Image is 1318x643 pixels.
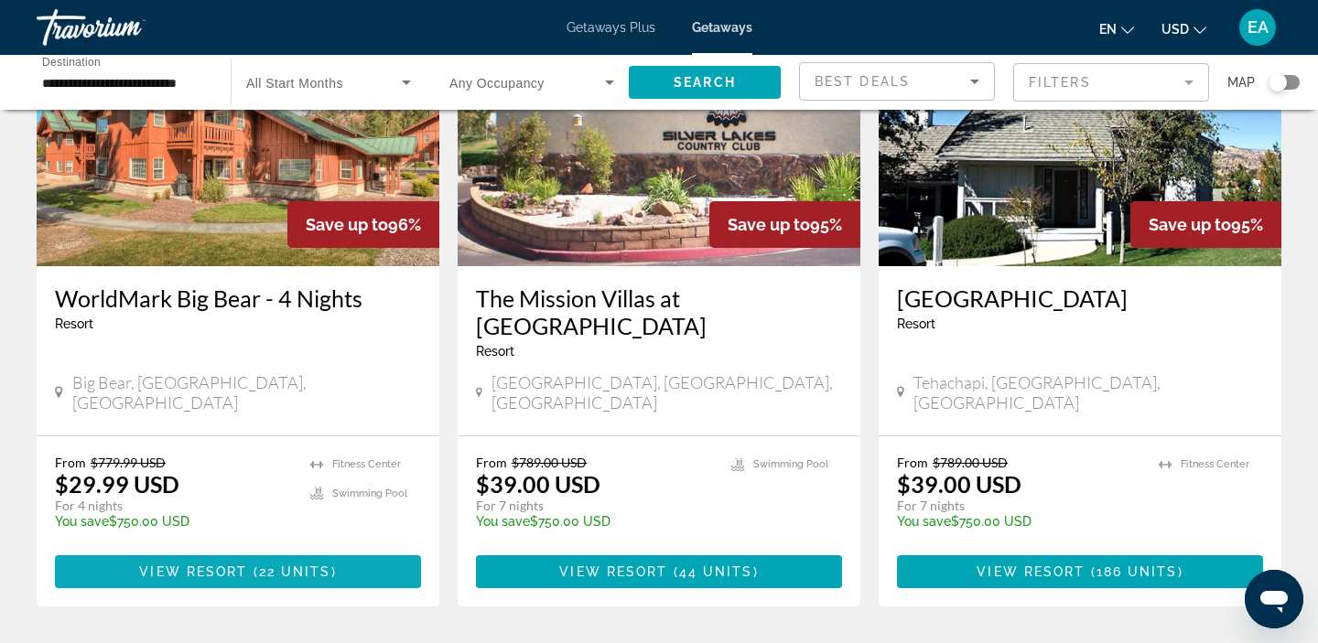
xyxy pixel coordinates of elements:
button: Filter [1013,62,1209,102]
span: Resort [476,344,514,359]
p: For 7 nights [897,498,1140,514]
p: $29.99 USD [55,470,179,498]
span: ( ) [667,564,758,579]
div: 95% [709,201,860,248]
button: User Menu [1234,8,1281,47]
span: You save [897,514,951,529]
span: ( ) [247,564,336,579]
span: From [897,455,928,470]
a: Getaways [692,20,752,35]
span: EA [1248,18,1269,37]
span: 44 units [679,564,753,579]
button: View Resort(186 units) [897,555,1263,588]
span: All Start Months [246,76,343,91]
span: $779.99 USD [91,455,166,470]
p: For 7 nights [476,498,713,514]
mat-select: Sort by [815,70,979,92]
span: Map [1227,70,1255,95]
span: View Resort [559,564,667,579]
span: Any Occupancy [449,76,545,91]
p: $750.00 USD [55,514,292,529]
span: From [476,455,507,470]
span: Fitness Center [1181,458,1249,470]
p: $39.00 USD [476,470,600,498]
p: For 4 nights [55,498,292,514]
span: $789.00 USD [512,455,587,470]
span: Destination [42,56,101,68]
span: Big Bear, [GEOGRAPHIC_DATA], [GEOGRAPHIC_DATA] [72,372,421,413]
span: View Resort [139,564,247,579]
span: You save [476,514,530,529]
span: Best Deals [815,74,910,89]
div: 96% [287,201,439,248]
span: Resort [55,316,93,331]
div: 95% [1130,201,1281,248]
a: Travorium [37,4,220,51]
span: [GEOGRAPHIC_DATA], [GEOGRAPHIC_DATA], [GEOGRAPHIC_DATA] [492,372,842,413]
button: Change language [1099,16,1134,42]
span: $789.00 USD [933,455,1008,470]
a: Getaways Plus [567,20,655,35]
span: Fitness Center [332,458,401,470]
span: Swimming Pool [332,488,407,499]
span: Swimming Pool [753,458,828,470]
p: $750.00 USD [476,514,713,529]
p: $750.00 USD [897,514,1140,529]
button: Search [629,66,781,99]
iframe: Button to launch messaging window [1245,570,1303,628]
button: View Resort(44 units) [476,555,842,588]
span: ( ) [1085,564,1183,579]
button: View Resort(22 units) [55,555,421,588]
span: en [1099,22,1117,37]
span: You save [55,514,109,529]
span: From [55,455,86,470]
span: 22 units [259,564,331,579]
span: Save up to [728,215,810,234]
p: $39.00 USD [897,470,1021,498]
span: Search [674,75,736,90]
a: WorldMark Big Bear - 4 Nights [55,284,421,312]
span: Save up to [1149,215,1231,234]
a: The Mission Villas at [GEOGRAPHIC_DATA] [476,284,842,339]
a: [GEOGRAPHIC_DATA] [897,284,1263,312]
span: Save up to [306,215,388,234]
span: Tehachapi, [GEOGRAPHIC_DATA], [GEOGRAPHIC_DATA] [913,372,1263,413]
span: Resort [897,316,935,331]
span: 186 units [1097,564,1178,579]
span: USD [1161,22,1189,37]
span: View Resort [977,564,1085,579]
button: Change currency [1161,16,1206,42]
